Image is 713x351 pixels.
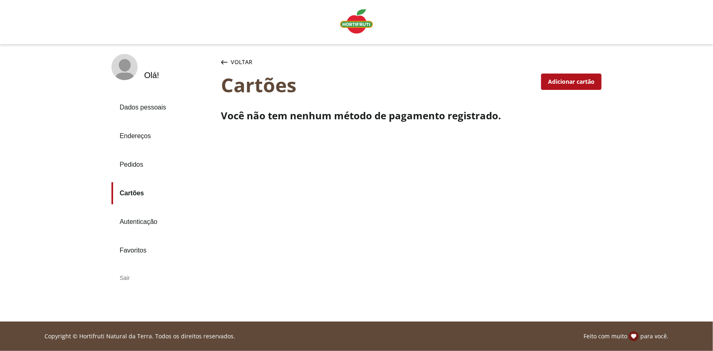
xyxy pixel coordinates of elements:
div: Adicionar cartão [541,74,601,89]
a: Dados pessoais [111,96,214,118]
button: Voltar [219,54,254,70]
a: Cartões [111,182,214,204]
div: Cartões [221,74,538,96]
div: Olá ! [144,71,159,80]
a: Favoritos [111,239,214,262]
div: Linha de sessão [3,331,710,341]
img: Logo [340,9,373,34]
span: Você não tem nenhum método de pagamento registrado. [221,109,501,122]
span: Voltar [231,58,252,66]
a: Autenticação [111,211,214,233]
div: Sair [111,268,214,288]
button: Adicionar cartão [541,74,602,90]
img: amor [629,331,639,341]
p: Copyright © Hortifruti Natural da Terra. Todos os direitos reservados. [45,332,235,340]
a: Endereços [111,125,214,147]
a: Logo [337,6,376,38]
a: Pedidos [111,154,214,176]
p: Feito com muito para você. [584,331,668,341]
